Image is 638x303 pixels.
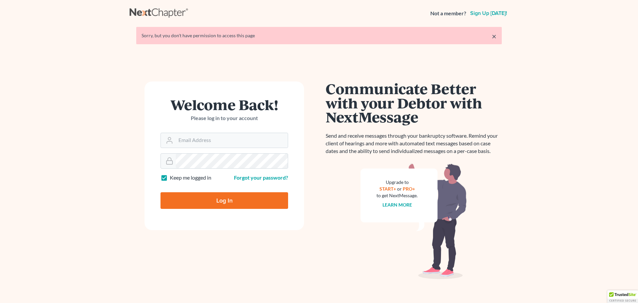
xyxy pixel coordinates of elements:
div: Sorry, but you don't have permission to access this page [142,32,496,39]
a: Forgot your password? [234,174,288,181]
img: nextmessage_bg-59042aed3d76b12b5cd301f8e5b87938c9018125f34e5fa2b7a6b67550977c72.svg [361,163,467,279]
div: TrustedSite Certified [607,290,638,303]
h1: Communicate Better with your Debtor with NextMessage [326,81,502,124]
a: PRO+ [403,186,415,192]
span: or [397,186,402,192]
a: Learn more [382,202,412,208]
p: Please log in to your account [160,114,288,122]
input: Email Address [176,133,288,148]
a: Sign up [DATE]! [469,11,508,16]
p: Send and receive messages through your bankruptcy software. Remind your client of hearings and mo... [326,132,502,155]
a: × [492,32,496,40]
div: to get NextMessage. [376,192,418,199]
strong: Not a member? [430,10,466,17]
a: START+ [379,186,396,192]
label: Keep me logged in [170,174,211,182]
div: Upgrade to [376,179,418,186]
input: Log In [160,192,288,209]
h1: Welcome Back! [160,97,288,112]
